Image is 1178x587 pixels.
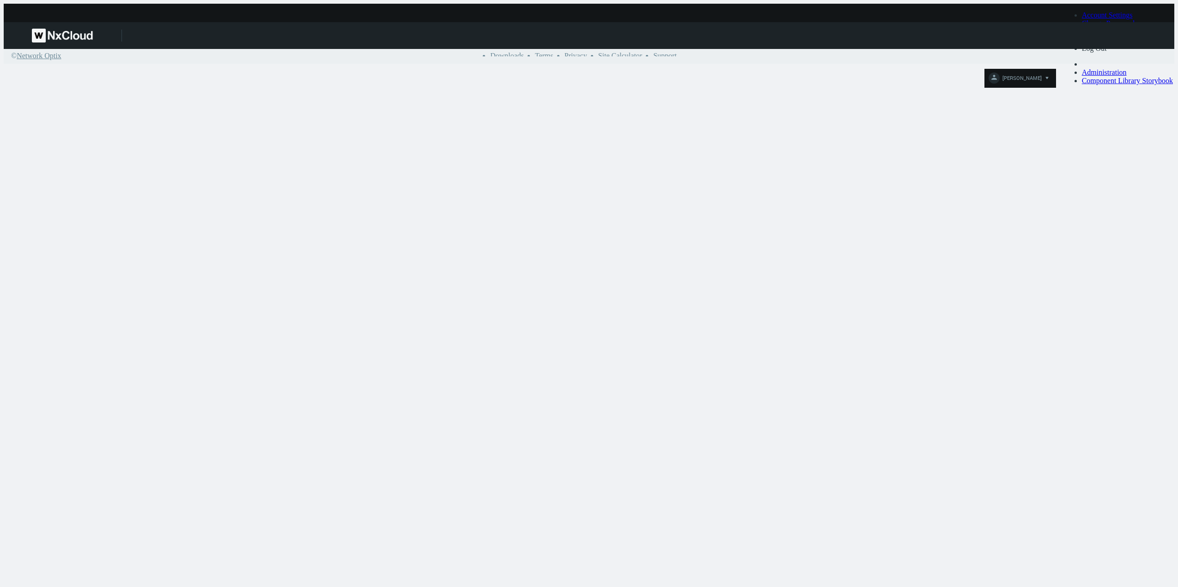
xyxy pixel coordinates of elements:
[1082,11,1133,19] a: Account Settings
[1002,74,1042,85] span: [PERSON_NAME]
[535,52,553,60] a: Terms
[565,52,587,60] a: Privacy
[984,69,1056,88] button: [PERSON_NAME]
[1082,19,1135,27] a: Change Password
[1082,77,1173,85] a: Component Library Storybook
[598,52,643,60] a: Site Calculator
[1082,68,1127,76] a: Administration
[17,52,61,60] span: Network Optix
[32,29,93,42] img: Nx Cloud logo
[11,52,61,60] a: ©Network Optix
[490,52,524,60] a: Downloads
[653,52,677,60] a: Support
